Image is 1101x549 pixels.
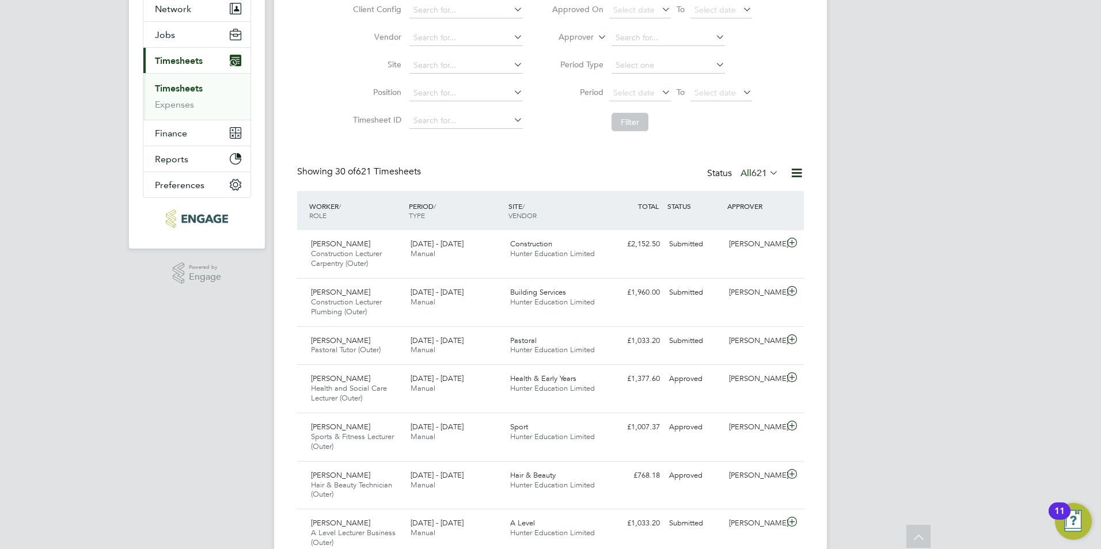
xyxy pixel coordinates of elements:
div: Timesheets [143,73,250,120]
span: [DATE] - [DATE] [411,239,464,249]
div: SITE [506,196,605,226]
div: [PERSON_NAME] [724,514,784,533]
a: Expenses [155,99,194,110]
span: [PERSON_NAME] [311,287,370,297]
span: [DATE] - [DATE] [411,335,464,345]
span: Manual [411,528,435,537]
label: Approved On [552,4,603,14]
div: £1,960.00 [605,283,665,302]
button: Preferences [143,172,250,197]
span: / [339,201,341,211]
span: 30 of [335,166,356,177]
span: Pastoral Tutor (Outer) [311,345,381,354]
span: Reports [155,154,188,165]
button: Open Resource Center, 11 new notifications [1055,503,1092,540]
span: Construction Lecturer Carpentry (Outer) [311,249,382,268]
div: [PERSON_NAME] [724,331,784,350]
span: Hunter Education Limited [510,432,595,441]
div: Submitted [665,514,724,533]
label: Site [350,59,401,70]
div: £1,007.37 [605,418,665,437]
button: Reports [143,146,250,171]
span: Finance [155,128,187,139]
div: £1,033.20 [605,331,665,350]
span: Building Services [510,287,566,297]
div: £768.18 [605,466,665,485]
button: Timesheets [143,48,250,73]
input: Search for... [409,85,523,101]
span: Hunter Education Limited [510,297,595,307]
span: [DATE] - [DATE] [411,518,464,528]
span: Manual [411,383,435,393]
div: [PERSON_NAME] [724,235,784,254]
span: [DATE] - [DATE] [411,470,464,480]
input: Search for... [409,113,523,129]
span: To [673,2,688,17]
span: ROLE [309,211,326,220]
span: [PERSON_NAME] [311,470,370,480]
span: Timesheets [155,55,203,66]
div: [PERSON_NAME] [724,418,784,437]
a: Powered byEngage [173,262,222,284]
span: TYPE [409,211,425,220]
span: Construction Lecturer Plumbing (Outer) [311,297,382,317]
div: Approved [665,418,724,437]
span: Sports & Fitness Lecturer (Outer) [311,432,394,451]
span: [DATE] - [DATE] [411,422,464,432]
span: Network [155,3,191,14]
span: Powered by [189,262,221,272]
div: Showing [297,166,423,178]
span: [DATE] - [DATE] [411,287,464,297]
span: [PERSON_NAME] [311,518,370,528]
span: Construction [510,239,552,249]
label: All [741,167,779,179]
div: [PERSON_NAME] [724,283,784,302]
span: / [522,201,525,211]
label: Approver [542,32,594,43]
span: Preferences [155,180,204,190]
span: Manual [411,480,435,490]
input: Select one [612,58,725,74]
a: Timesheets [155,83,203,94]
span: Select date [613,87,655,98]
span: Hunter Education Limited [510,345,595,354]
span: A Level [510,518,535,528]
span: Hunter Education Limited [510,528,595,537]
div: £2,152.50 [605,235,665,254]
input: Search for... [409,2,523,18]
div: STATUS [665,196,724,216]
span: Health & Early Years [510,373,576,383]
label: Position [350,87,401,97]
span: / [434,201,436,211]
span: A Level Lecturer Business (Outer) [311,528,396,547]
span: Pastoral [510,335,537,345]
span: Manual [411,249,435,258]
button: Finance [143,120,250,146]
span: [DATE] - [DATE] [411,373,464,383]
div: Approved [665,466,724,485]
span: 621 Timesheets [335,166,421,177]
div: £1,377.60 [605,369,665,388]
div: 11 [1054,511,1065,526]
span: Hair & Beauty Technician (Outer) [311,480,392,500]
span: [PERSON_NAME] [311,335,370,345]
a: Go to home page [143,209,251,228]
button: Filter [612,113,648,131]
span: To [673,85,688,100]
span: Hair & Beauty [510,470,556,480]
span: Select date [694,87,736,98]
img: huntereducation-logo-retina.png [166,209,227,228]
span: Hunter Education Limited [510,383,595,393]
span: TOTAL [638,201,659,211]
div: £1,033.20 [605,514,665,533]
button: Jobs [143,22,250,47]
label: Client Config [350,4,401,14]
span: Select date [694,5,736,15]
span: Engage [189,272,221,282]
label: Period Type [552,59,603,70]
label: Vendor [350,32,401,42]
input: Search for... [409,58,523,74]
div: Approved [665,369,724,388]
div: APPROVER [724,196,784,216]
input: Search for... [409,30,523,46]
